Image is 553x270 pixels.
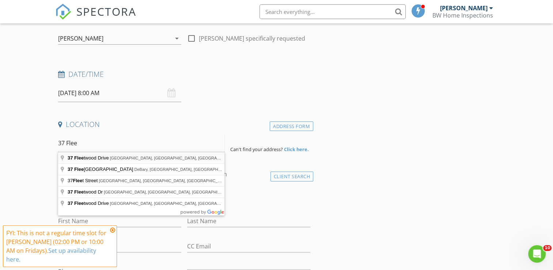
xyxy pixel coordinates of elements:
[76,4,136,19] span: SPECTORA
[68,178,99,183] span: 37 t Street
[55,4,71,20] img: The Best Home Inspection Software - Spectora
[58,120,310,129] h4: Location
[58,84,181,102] input: Select date
[543,245,552,251] span: 10
[68,200,110,206] span: twood Drive
[68,166,73,172] span: 37
[68,189,104,195] span: twood Dr
[110,201,240,206] span: [GEOGRAPHIC_DATA], [GEOGRAPHIC_DATA], [GEOGRAPHIC_DATA]
[173,34,181,43] i: arrow_drop_down
[6,229,108,264] div: FYI: This is not a regular time slot for [PERSON_NAME] (02:00 PM or 10:00 AM on Fridays).
[68,189,73,195] span: 37
[270,121,313,131] div: Address Form
[6,247,96,263] a: Set up availability here.
[68,200,73,206] span: 37
[110,156,240,160] span: [GEOGRAPHIC_DATA], [GEOGRAPHIC_DATA], [GEOGRAPHIC_DATA]
[432,12,493,19] div: BW Home Inspections
[74,189,84,195] span: Flee
[68,166,134,172] span: [GEOGRAPHIC_DATA]
[68,155,73,161] span: 37
[104,190,234,194] span: [GEOGRAPHIC_DATA], [GEOGRAPHIC_DATA], [GEOGRAPHIC_DATA]
[74,200,84,206] span: Flee
[528,245,546,263] iframe: Intercom live chat
[284,146,309,153] strong: Click here.
[74,155,84,161] span: Flee
[230,146,283,153] span: Can't find your address?
[440,4,488,12] div: [PERSON_NAME]
[58,134,224,152] input: Address Search
[73,178,82,183] span: Flee
[134,167,235,172] span: DeBary, [GEOGRAPHIC_DATA], [GEOGRAPHIC_DATA]
[58,35,103,42] div: [PERSON_NAME]
[199,35,305,42] label: [PERSON_NAME] specifically requested
[74,166,84,172] span: Flee
[58,70,310,79] h4: Date/Time
[99,179,229,183] span: [GEOGRAPHIC_DATA], [GEOGRAPHIC_DATA], [GEOGRAPHIC_DATA]
[68,155,110,161] span: twood Drive
[270,172,314,181] div: Client Search
[260,4,406,19] input: Search everything...
[55,10,136,25] a: SPECTORA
